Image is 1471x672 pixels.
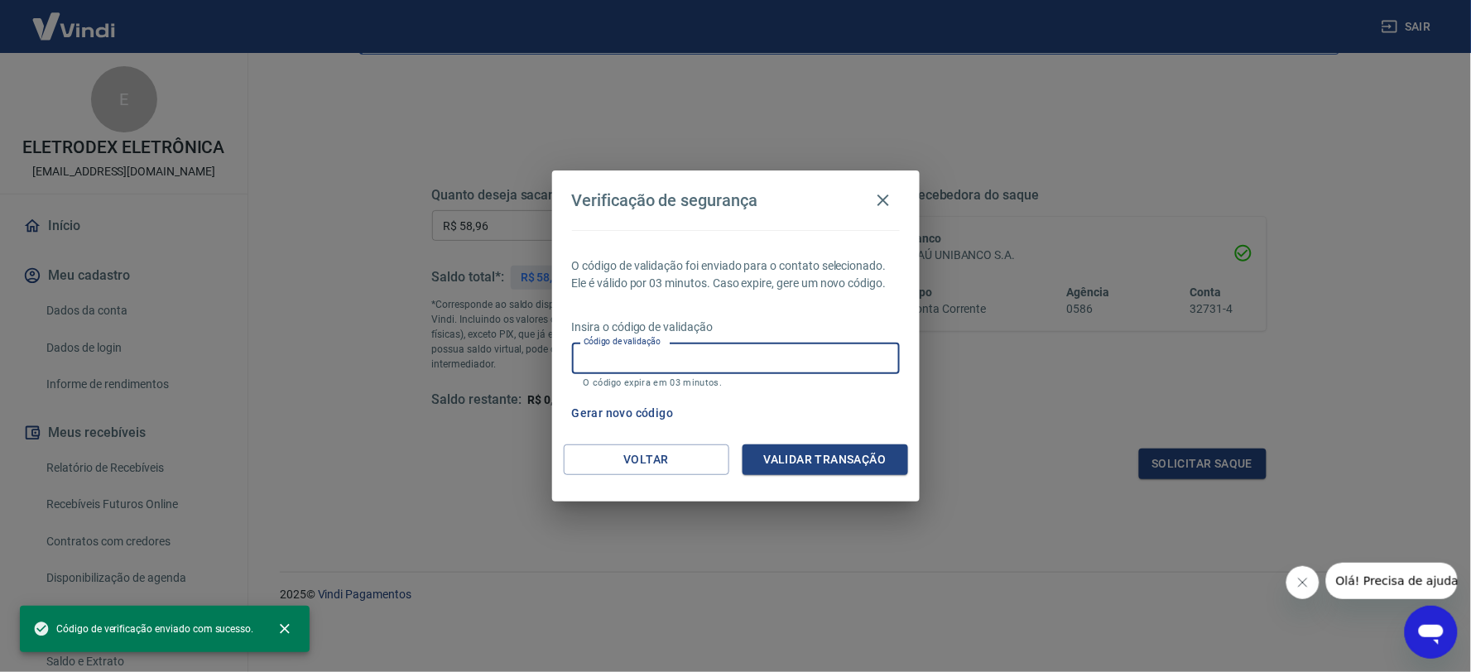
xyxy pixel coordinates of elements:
[1286,566,1320,599] iframe: Fechar mensagem
[565,398,680,429] button: Gerar novo código
[584,377,888,388] p: O código expira em 03 minutos.
[584,335,661,348] label: Código de validação
[572,257,900,292] p: O código de validação foi enviado para o contato selecionado. Ele é válido por 03 minutos. Caso e...
[572,319,900,336] p: Insira o código de validação
[10,12,139,25] span: Olá! Precisa de ajuda?
[564,444,729,475] button: Voltar
[572,190,758,210] h4: Verificação de segurança
[1405,606,1458,659] iframe: Botão para abrir a janela de mensagens
[1326,563,1458,599] iframe: Mensagem da empresa
[743,444,908,475] button: Validar transação
[267,611,303,647] button: close
[33,621,253,637] span: Código de verificação enviado com sucesso.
